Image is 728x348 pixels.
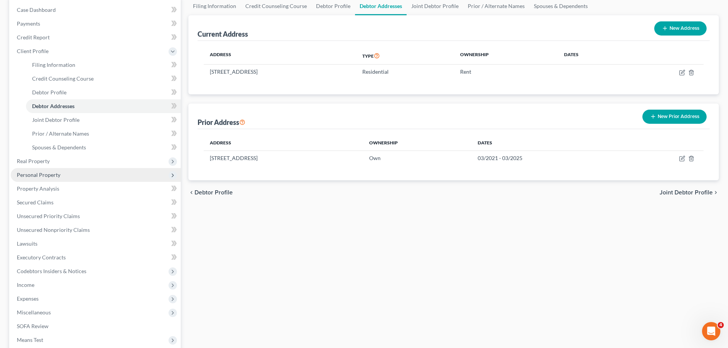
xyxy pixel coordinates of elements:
span: Lawsuits [17,240,37,247]
a: Debtor Addresses [26,99,181,113]
td: Rent [454,65,558,79]
span: SOFA Review [17,323,49,329]
span: 4 [718,322,724,328]
th: Type [356,47,454,65]
span: Codebtors Insiders & Notices [17,268,86,274]
span: Real Property [17,158,50,164]
th: Address [204,135,363,151]
th: Ownership [454,47,558,65]
button: New Address [654,21,707,36]
a: Prior / Alternate Names [26,127,181,141]
a: Spouses & Dependents [26,141,181,154]
span: Expenses [17,295,39,302]
span: Personal Property [17,172,60,178]
span: Debtor Profile [195,189,233,196]
span: Secured Claims [17,199,54,206]
td: [STREET_ADDRESS] [204,151,363,165]
span: Case Dashboard [17,6,56,13]
div: Current Address [198,29,248,39]
span: Income [17,282,34,288]
button: New Prior Address [642,110,707,124]
td: Own [363,151,472,165]
a: Lawsuits [11,237,181,251]
a: Unsecured Priority Claims [11,209,181,223]
a: Executory Contracts [11,251,181,264]
span: Joint Debtor Profile [660,189,713,196]
td: Residential [356,65,454,79]
a: Joint Debtor Profile [26,113,181,127]
span: Miscellaneous [17,309,51,316]
a: Credit Counseling Course [26,72,181,86]
iframe: Intercom live chat [702,322,720,340]
th: Address [204,47,356,65]
span: Filing Information [32,62,75,68]
td: 03/2021 - 03/2025 [472,151,623,165]
th: Dates [472,135,623,151]
a: Credit Report [11,31,181,44]
span: Unsecured Nonpriority Claims [17,227,90,233]
button: Joint Debtor Profile chevron_right [660,189,719,196]
i: chevron_right [713,189,719,196]
a: Property Analysis [11,182,181,196]
span: Means Test [17,337,43,343]
a: Debtor Profile [26,86,181,99]
td: [STREET_ADDRESS] [204,65,356,79]
th: Dates [558,47,626,65]
span: Prior / Alternate Names [32,130,89,137]
a: Filing Information [26,58,181,72]
span: Spouses & Dependents [32,144,86,151]
span: Executory Contracts [17,254,66,261]
span: Debtor Profile [32,89,66,95]
i: chevron_left [188,189,195,196]
button: chevron_left Debtor Profile [188,189,233,196]
div: Prior Address [198,118,245,127]
a: Secured Claims [11,196,181,209]
a: SOFA Review [11,319,181,333]
span: Debtor Addresses [32,103,75,109]
a: Unsecured Nonpriority Claims [11,223,181,237]
th: Ownership [363,135,472,151]
span: Credit Counseling Course [32,75,94,82]
span: Unsecured Priority Claims [17,213,80,219]
a: Payments [11,17,181,31]
span: Payments [17,20,40,27]
span: Joint Debtor Profile [32,117,79,123]
span: Credit Report [17,34,50,40]
span: Client Profile [17,48,49,54]
span: Property Analysis [17,185,59,192]
a: Case Dashboard [11,3,181,17]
